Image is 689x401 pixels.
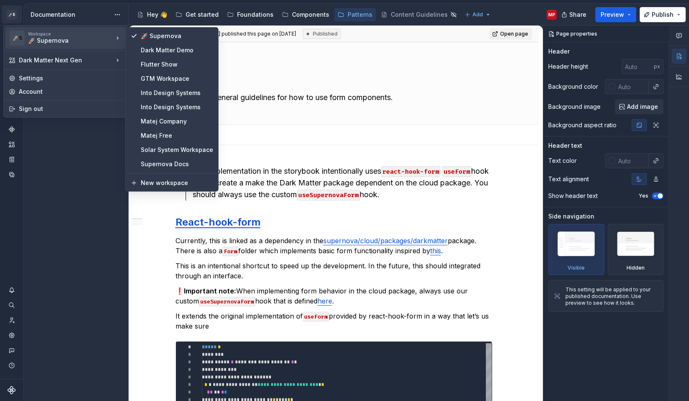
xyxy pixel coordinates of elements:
div: 🚀 Supernova [141,32,213,40]
div: GTM Workspace [141,75,213,83]
div: 🚀 Supernova [28,36,99,45]
div: Solar System Workspace [141,146,213,154]
div: Dark Matter Demo [141,46,213,54]
div: Matej Free [141,131,213,140]
div: Matej Company [141,117,213,126]
div: Into Design Systems [141,103,213,111]
div: Sign out [19,105,122,113]
div: Dark Matter Next Gen [19,56,114,64]
div: Flutter Show [141,60,213,69]
div: Into Design Systems [141,89,213,97]
div: Supernova Docs [141,160,213,168]
div: Workspace [28,31,114,36]
div: 🚀S [10,31,25,46]
div: New workspace [141,179,213,187]
div: Account [19,87,122,96]
div: Settings [19,74,122,82]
